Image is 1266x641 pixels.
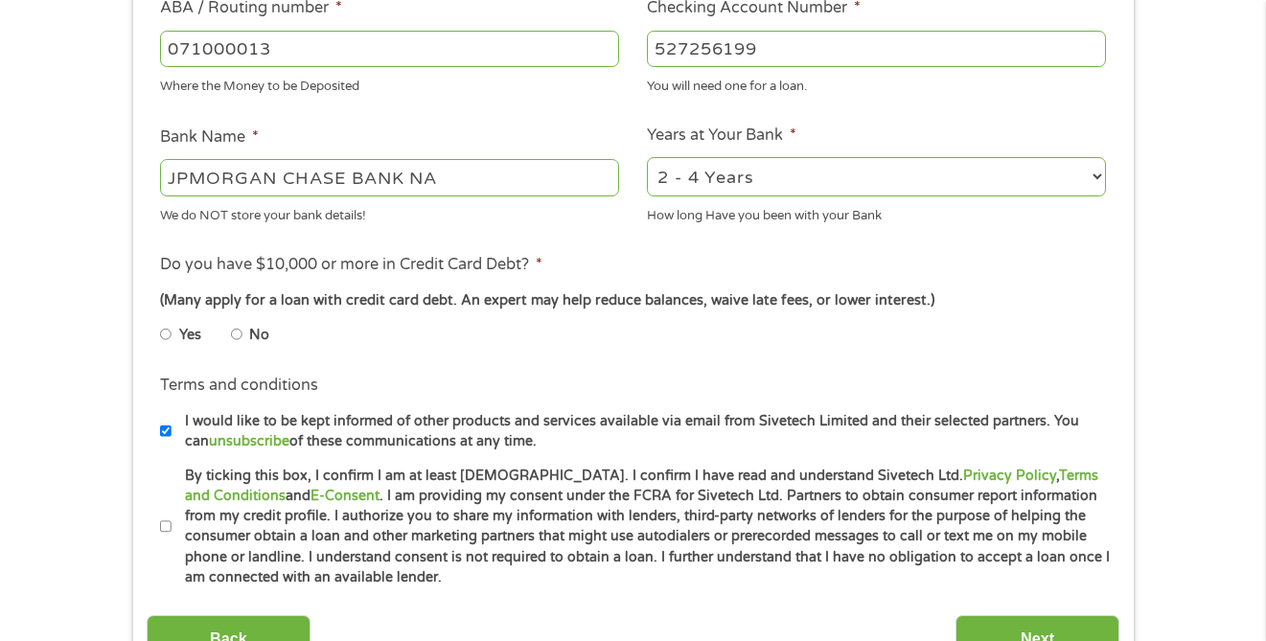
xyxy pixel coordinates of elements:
[160,127,259,148] label: Bank Name
[647,31,1106,67] input: 345634636
[160,31,619,67] input: 263177916
[172,466,1112,588] label: By ticking this box, I confirm I am at least [DEMOGRAPHIC_DATA]. I confirm I have read and unders...
[160,255,542,275] label: Do you have $10,000 or more in Credit Card Debt?
[311,488,380,504] a: E-Consent
[647,126,796,146] label: Years at Your Bank
[249,325,269,346] label: No
[160,71,619,97] div: Where the Money to be Deposited
[209,433,289,449] a: unsubscribe
[160,376,318,396] label: Terms and conditions
[172,411,1112,452] label: I would like to be kept informed of other products and services available via email from Sivetech...
[160,199,619,225] div: We do NOT store your bank details!
[963,468,1056,484] a: Privacy Policy
[185,468,1098,504] a: Terms and Conditions
[647,199,1106,225] div: How long Have you been with your Bank
[179,325,201,346] label: Yes
[160,290,1105,311] div: (Many apply for a loan with credit card debt. An expert may help reduce balances, waive late fees...
[647,71,1106,97] div: You will need one for a loan.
